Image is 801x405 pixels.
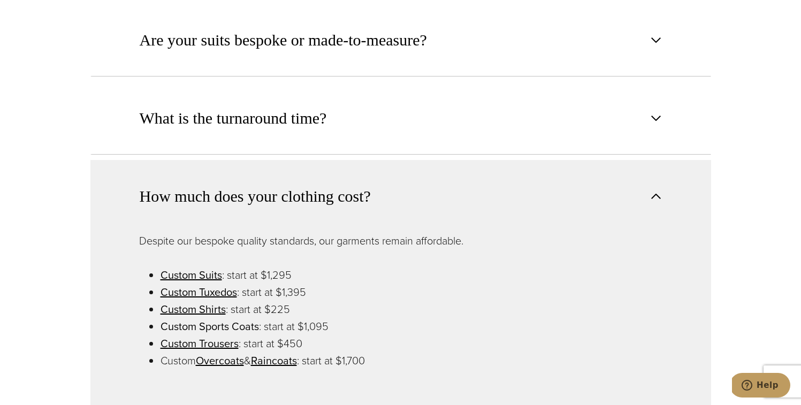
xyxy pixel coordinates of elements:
[161,318,662,335] li: : start at $1,095
[161,284,662,301] li: : start at $1,395
[161,352,662,369] li: Custom & : start at $1,700
[251,353,297,369] a: Raincoats
[161,266,662,284] li: : start at $1,295
[732,373,790,400] iframe: Opens a widget where you can chat to one of our agents
[161,301,662,318] li: : start at $225
[90,82,711,155] button: What is the turnaround time?
[139,232,662,249] p: Despite our bespoke quality standards, our garments remain affordable.
[161,301,226,317] a: Custom Shirts
[161,335,662,352] li: : start at $450
[161,318,259,334] a: Custom Sports Coats
[140,185,371,208] span: How much does your clothing cost?
[161,335,239,351] a: Custom Trousers
[140,106,327,130] span: What is the turnaround time?
[161,284,237,300] a: Custom Tuxedos
[196,353,244,369] a: Overcoats
[90,160,711,232] button: How much does your clothing cost?
[161,267,222,283] a: Custom Suits
[90,4,711,77] button: Are your suits bespoke or made-to-measure?
[140,28,427,52] span: Are your suits bespoke or made-to-measure?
